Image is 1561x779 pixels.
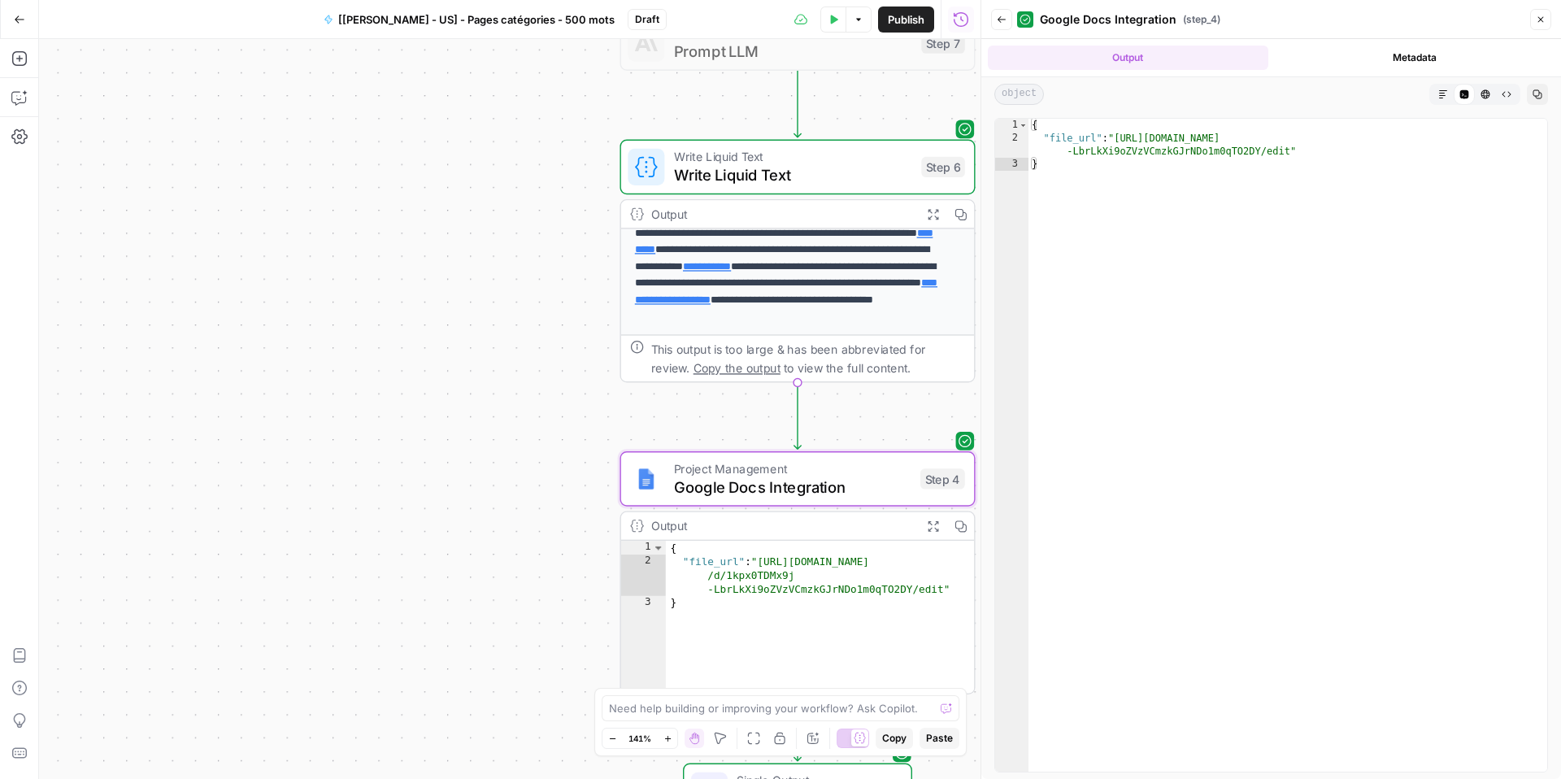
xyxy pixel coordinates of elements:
[920,468,965,489] div: Step 4
[995,119,1028,132] div: 1
[620,15,975,71] div: LLM · [PERSON_NAME] 4Prompt LLMStep 7
[994,84,1044,105] span: object
[674,459,911,478] span: Project Management
[652,541,665,555] span: Toggle code folding, rows 1 through 3
[635,12,659,27] span: Draft
[921,33,965,53] div: Step 7
[635,468,658,490] img: Instagram%20post%20-%201%201.png
[621,555,666,596] div: 2
[921,157,965,177] div: Step 6
[1183,12,1220,27] span: ( step_4 )
[878,7,934,33] button: Publish
[794,382,801,449] g: Edge from step_6 to step_4
[674,476,911,498] span: Google Docs Integration
[1019,119,1028,132] span: Toggle code folding, rows 1 through 3
[995,132,1028,158] div: 2
[988,46,1268,70] button: Output
[926,731,953,746] span: Paste
[674,163,912,186] span: Write Liquid Text
[876,728,913,749] button: Copy
[674,40,912,63] span: Prompt LLM
[628,732,651,745] span: 141%
[995,158,1028,171] div: 3
[621,541,666,555] div: 1
[620,451,975,694] div: Project ManagementGoogle Docs IntegrationStep 4Output{ "file_url":"[URL][DOMAIN_NAME] /d/1kpx0TDM...
[888,11,924,28] span: Publish
[314,7,624,33] button: [[PERSON_NAME] - US] - Pages catégories - 500 mots
[1275,46,1555,70] button: Metadata
[794,71,801,137] g: Edge from step_7 to step_6
[1040,11,1176,28] span: Google Docs Integration
[794,694,801,761] g: Edge from step_4 to end
[694,361,780,375] span: Copy the output
[674,147,912,166] span: Write Liquid Text
[882,731,907,746] span: Copy
[920,728,959,749] button: Paste
[651,516,912,535] div: Output
[338,11,615,28] span: [[PERSON_NAME] - US] - Pages catégories - 500 mots
[651,205,912,224] div: Output
[651,340,965,376] div: This output is too large & has been abbreviated for review. to view the full content.
[621,596,666,610] div: 3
